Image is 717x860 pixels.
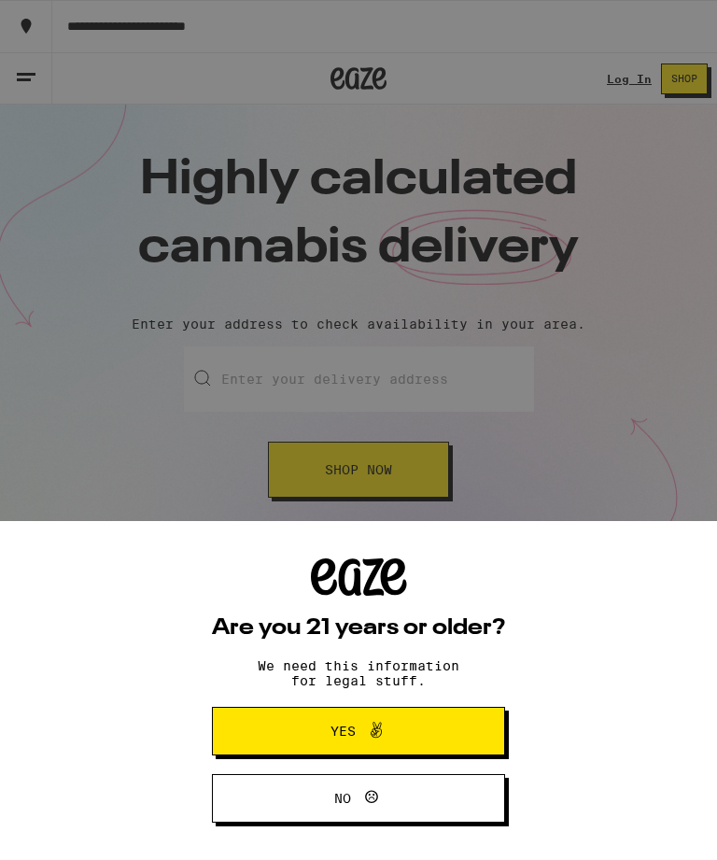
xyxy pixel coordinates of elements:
span: Yes [330,725,356,738]
h2: Are you 21 years or older? [212,617,505,640]
span: No [334,792,351,805]
button: Yes [212,707,505,755]
p: We need this information for legal stuff. [242,658,475,688]
button: No [212,774,505,823]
